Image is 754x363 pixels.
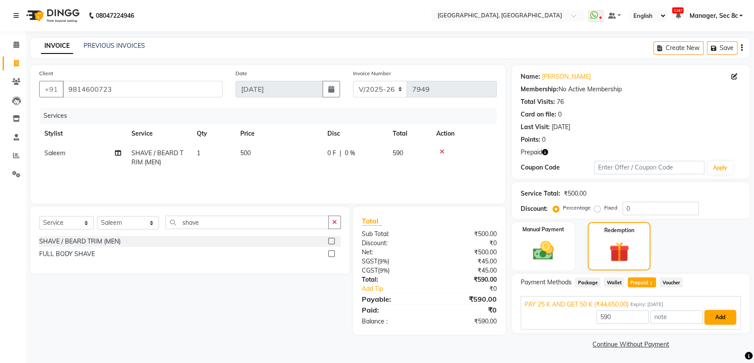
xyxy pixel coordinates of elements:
span: Expiry: [DATE] [630,301,663,308]
div: Membership: [521,85,559,94]
div: Total Visits: [521,97,555,107]
b: 08047224946 [96,3,134,28]
span: Prepaid [521,148,542,157]
span: PAY 25 K AND GET 50 K (₹44,650.00) [525,300,629,309]
input: Amount [596,310,649,324]
span: CGST [362,266,378,274]
div: ₹590.00 [429,294,503,304]
div: ₹500.00 [429,248,503,257]
div: FULL BODY SHAVE [39,250,95,259]
a: 1167 [675,12,680,20]
div: Name: [521,72,540,81]
button: Save [707,41,737,55]
div: Service Total: [521,189,560,198]
div: 0 [558,110,562,119]
span: | [340,149,341,158]
div: Services [40,108,503,124]
div: Net: [355,248,429,257]
span: 1167 [672,7,683,13]
label: Invoice Number [353,70,391,77]
label: Date [236,70,247,77]
div: Discount: [521,204,548,213]
a: Continue Without Payment [514,340,748,349]
th: Disc [322,124,387,143]
div: ₹590.00 [429,317,503,326]
div: Discount: [355,239,429,248]
span: SHAVE / BEARD TRIM (MEN) [131,149,183,166]
input: Enter Offer / Coupon Code [594,161,704,174]
div: ₹0 [429,305,503,315]
span: Wallet [604,277,624,287]
button: Create New [653,41,704,55]
div: Payable: [355,294,429,304]
a: Add Tip [355,284,442,293]
div: ₹45.00 [429,257,503,266]
span: SGST [362,257,377,265]
span: Saleem [44,149,65,157]
button: +91 [39,81,64,97]
span: Package [575,277,600,287]
div: No Active Membership [521,85,741,94]
input: note [650,310,703,324]
span: Voucher [660,277,683,287]
span: Payment Methods [521,278,572,287]
th: Price [235,124,322,143]
div: ₹0 [441,284,503,293]
button: Add [704,310,736,325]
span: 590 [393,149,403,157]
div: ₹500.00 [564,189,586,198]
div: 76 [557,97,564,107]
span: Prepaid [628,277,656,287]
div: Card on file: [521,110,556,119]
label: Manual Payment [522,226,564,233]
input: Search by Name/Mobile/Email/Code [63,81,222,97]
label: Client [39,70,53,77]
span: 1 [648,281,653,286]
th: Qty [192,124,235,143]
div: ₹45.00 [429,266,503,275]
span: Manager, Sec 8c [689,11,737,20]
span: 9% [380,267,388,274]
span: 500 [240,149,251,157]
div: SHAVE / BEARD TRIM (MEN) [39,237,121,246]
img: _cash.svg [526,239,560,263]
input: Search or Scan [165,216,329,229]
label: Percentage [563,204,591,212]
label: Fixed [604,204,617,212]
div: ₹590.00 [429,275,503,284]
img: logo [22,3,82,28]
div: Paid: [355,305,429,315]
a: PREVIOUS INVOICES [84,42,145,50]
div: ( ) [355,257,429,266]
div: 0 [542,135,545,144]
a: INVOICE [41,38,73,54]
div: Last Visit: [521,123,550,132]
th: Stylist [39,124,126,143]
button: Apply [708,161,733,174]
th: Total [387,124,431,143]
label: Redemption [604,226,634,234]
th: Service [126,124,192,143]
a: [PERSON_NAME] [542,72,591,81]
div: [DATE] [552,123,570,132]
div: ₹500.00 [429,230,503,239]
span: 0 F [327,149,336,158]
span: Total [362,216,382,226]
div: Total: [355,275,429,284]
div: Coupon Code [521,163,594,172]
span: 9% [379,258,387,265]
div: ( ) [355,266,429,275]
div: Points: [521,135,540,144]
div: Sub Total: [355,230,429,239]
span: 0 % [345,149,355,158]
img: _gift.svg [603,240,636,264]
div: ₹0 [429,239,503,248]
div: Balance : [355,317,429,326]
th: Action [431,124,497,143]
span: 1 [197,149,200,157]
